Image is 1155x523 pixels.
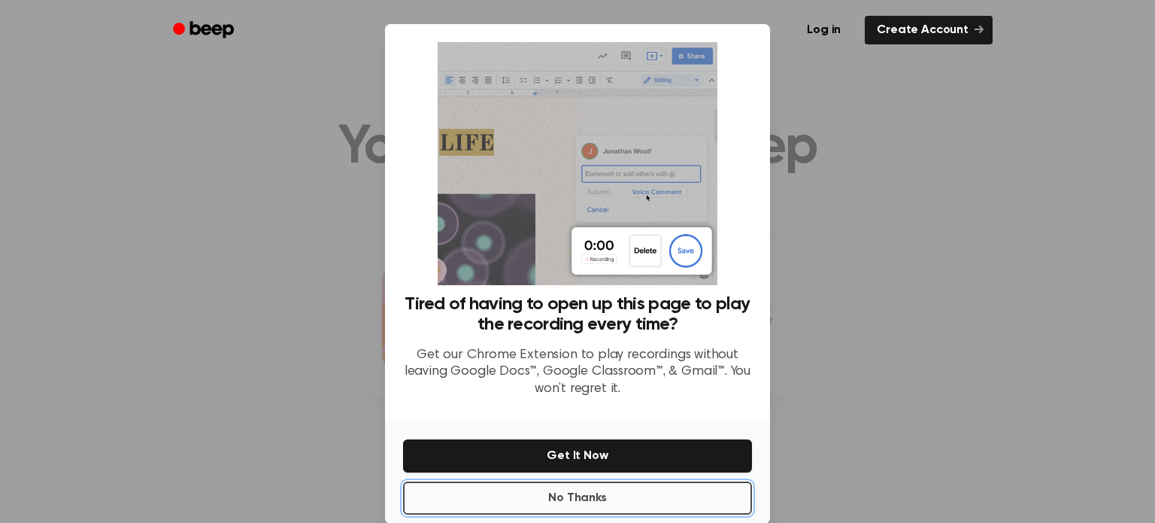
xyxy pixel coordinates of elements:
h3: Tired of having to open up this page to play the recording every time? [403,294,752,335]
button: Get It Now [403,439,752,473]
p: Get our Chrome Extension to play recordings without leaving Google Docs™, Google Classroom™, & Gm... [403,347,752,398]
a: Beep [162,16,247,45]
a: Create Account [865,16,993,44]
a: Log in [792,13,856,47]
img: Beep extension in action [438,42,717,285]
button: No Thanks [403,482,752,515]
